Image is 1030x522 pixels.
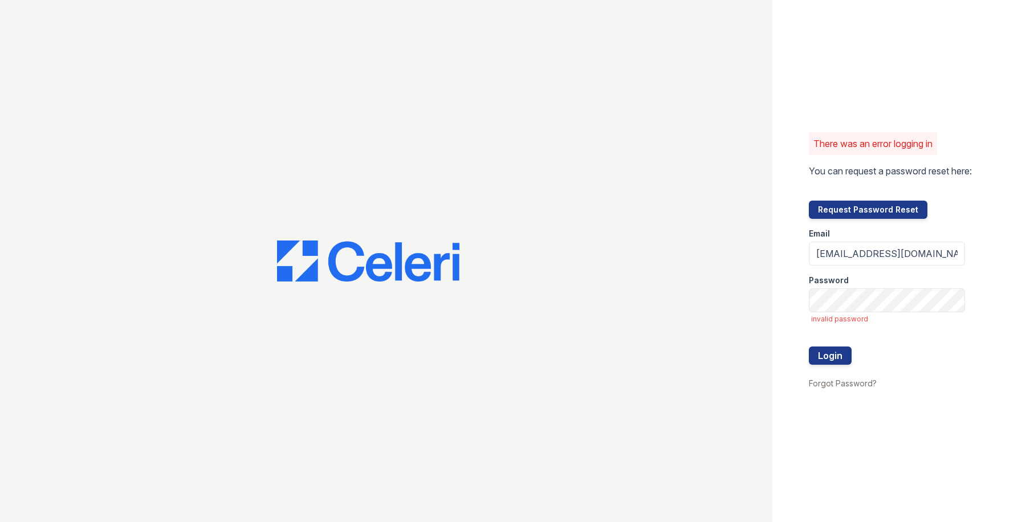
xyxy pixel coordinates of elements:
label: Email [809,228,830,239]
label: Password [809,275,849,286]
img: CE_Logo_Blue-a8612792a0a2168367f1c8372b55b34899dd931a85d93a1a3d3e32e68fde9ad4.png [277,240,459,282]
button: Login [809,346,852,365]
a: Forgot Password? [809,378,877,388]
p: There was an error logging in [813,137,933,150]
button: Request Password Reset [809,201,927,219]
p: You can request a password reset here: [809,164,972,178]
span: invalid password [811,315,965,324]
